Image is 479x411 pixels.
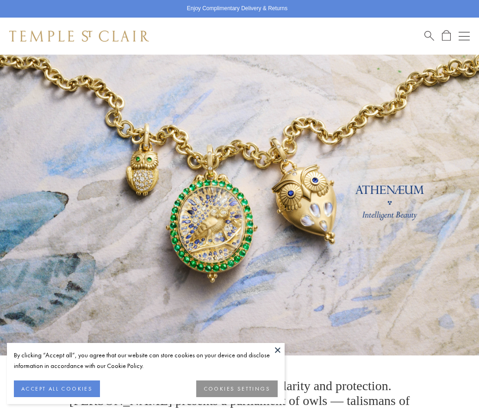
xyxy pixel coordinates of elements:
a: Open Shopping Bag [442,30,451,42]
a: Search [424,30,434,42]
button: Open navigation [459,31,470,42]
button: COOKIES SETTINGS [196,380,278,397]
img: Temple St. Clair [9,31,149,42]
div: By clicking “Accept all”, you agree that our website can store cookies on your device and disclos... [14,350,278,371]
button: ACCEPT ALL COOKIES [14,380,100,397]
p: Enjoy Complimentary Delivery & Returns [187,4,287,13]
